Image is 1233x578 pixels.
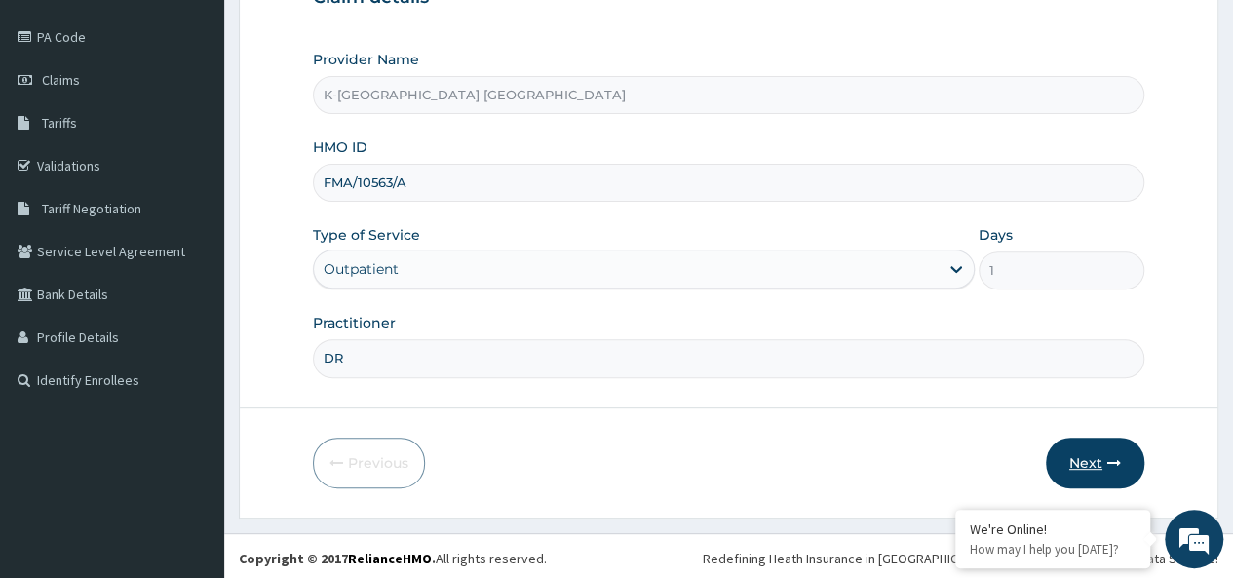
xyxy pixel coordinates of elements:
span: We're online! [113,168,269,365]
button: Next [1046,438,1144,488]
span: Tariff Negotiation [42,200,141,217]
div: We're Online! [970,520,1136,538]
span: Tariffs [42,114,77,132]
strong: Copyright © 2017 . [239,550,436,567]
input: Enter HMO ID [313,164,1144,202]
div: Outpatient [324,259,399,279]
label: HMO ID [313,137,367,157]
div: Minimize live chat window [320,10,366,57]
a: RelianceHMO [348,550,432,567]
img: d_794563401_company_1708531726252_794563401 [36,97,79,146]
input: Enter Name [313,339,1144,377]
label: Provider Name [313,50,419,69]
p: How may I help you today? [970,541,1136,558]
div: Chat with us now [101,109,328,135]
label: Type of Service [313,225,420,245]
div: Redefining Heath Insurance in [GEOGRAPHIC_DATA] using Telemedicine and Data Science! [703,549,1218,568]
label: Days [979,225,1013,245]
textarea: Type your message and hit 'Enter' [10,377,371,445]
label: Practitioner [313,313,396,332]
button: Previous [313,438,425,488]
span: Claims [42,71,80,89]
